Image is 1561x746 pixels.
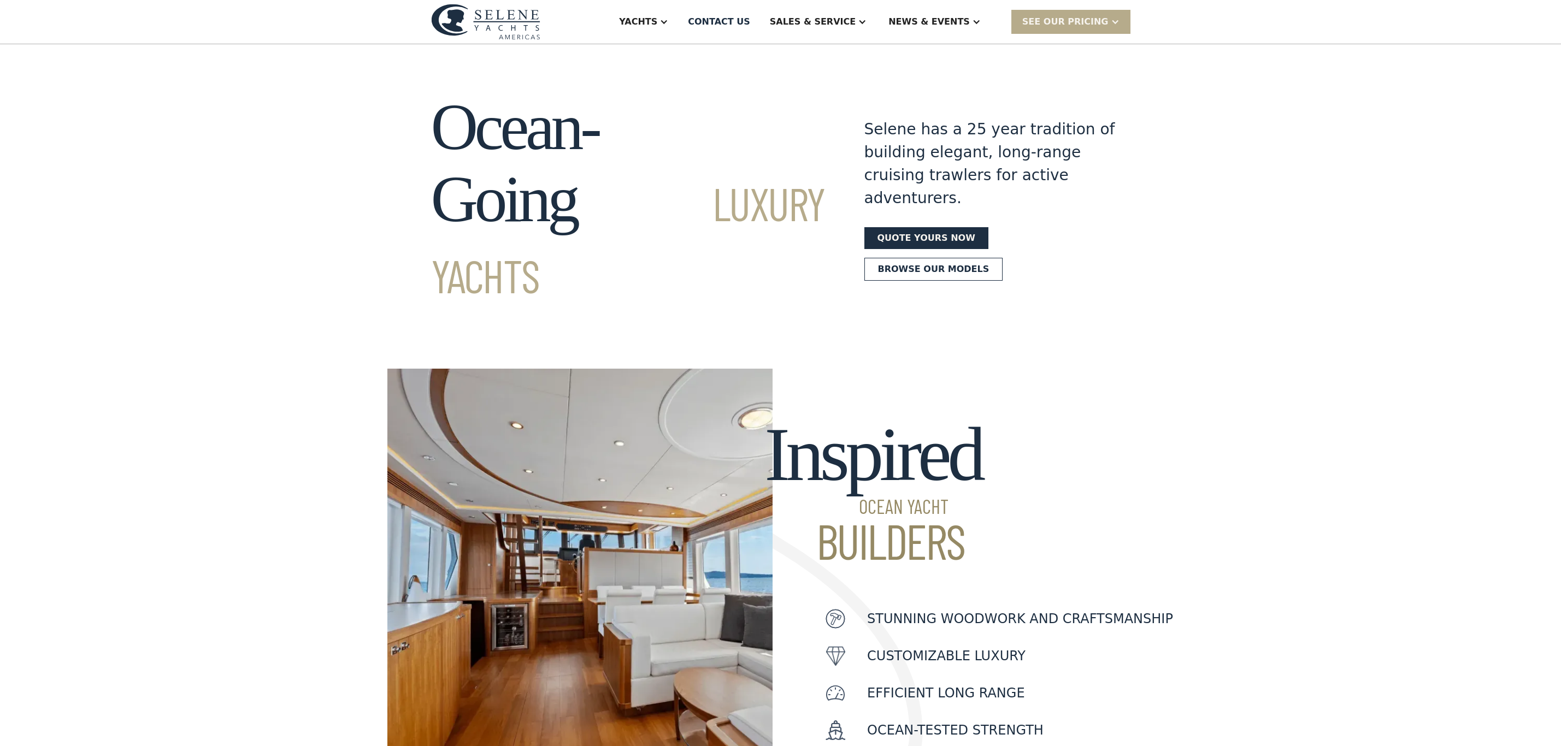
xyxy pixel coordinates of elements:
[770,15,856,28] div: Sales & Service
[826,646,845,666] img: icon
[867,609,1173,629] p: Stunning woodwork and craftsmanship
[867,683,1025,703] p: Efficient Long Range
[431,91,825,307] h1: Ocean-Going
[888,15,970,28] div: News & EVENTS
[864,258,1003,281] a: Browse our models
[431,4,540,39] img: logo
[867,720,1044,740] p: Ocean-Tested Strength
[1011,10,1130,33] div: SEE Our Pricing
[1022,15,1109,28] div: SEE Our Pricing
[764,516,981,565] span: Builders
[688,15,750,28] div: Contact US
[764,412,981,565] h2: Inspired
[619,15,657,28] div: Yachts
[864,118,1116,210] div: Selene has a 25 year tradition of building elegant, long-range cruising trawlers for active adven...
[764,496,981,516] span: Ocean Yacht
[864,227,988,249] a: Quote yours now
[431,175,825,303] span: Luxury Yachts
[867,646,1026,666] p: customizable luxury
